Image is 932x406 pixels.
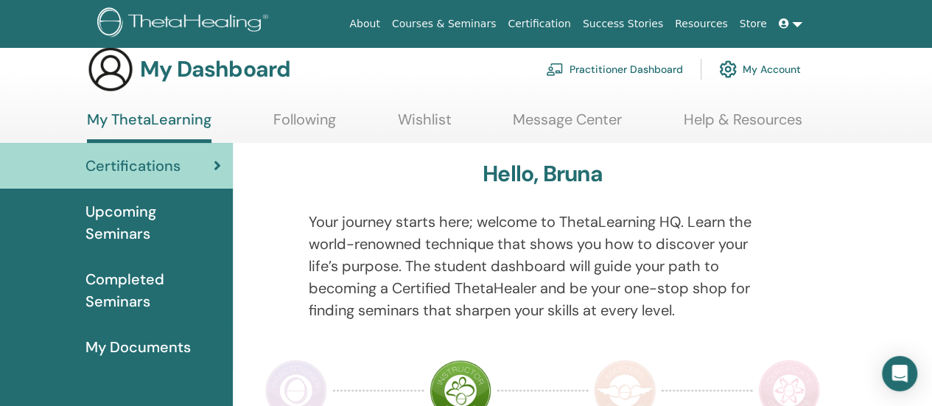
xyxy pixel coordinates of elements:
a: Help & Resources [684,111,802,139]
span: Certifications [85,155,181,177]
a: Following [273,111,336,139]
h3: My Dashboard [140,56,290,83]
span: Upcoming Seminars [85,200,221,245]
a: Wishlist [398,111,452,139]
img: chalkboard-teacher.svg [546,63,564,76]
img: cog.svg [719,57,737,82]
a: Message Center [513,111,622,139]
div: Open Intercom Messenger [882,356,917,391]
span: Completed Seminars [85,268,221,312]
a: Courses & Seminars [386,10,502,38]
a: My Account [719,53,801,85]
span: My Documents [85,336,191,358]
a: Resources [669,10,734,38]
h3: Hello, Bruna [483,161,603,187]
a: Practitioner Dashboard [546,53,683,85]
img: logo.png [97,7,273,41]
a: Success Stories [577,10,669,38]
a: My ThetaLearning [87,111,211,143]
img: generic-user-icon.jpg [87,46,134,93]
p: Your journey starts here; welcome to ThetaLearning HQ. Learn the world-renowned technique that sh... [309,211,777,321]
a: Store [734,10,773,38]
a: Certification [502,10,576,38]
a: About [343,10,385,38]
